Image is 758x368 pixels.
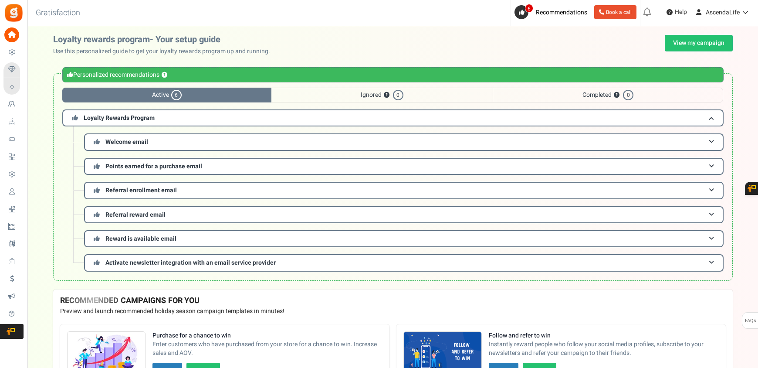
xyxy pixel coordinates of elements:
span: AscendaLife [706,8,740,17]
h3: Gratisfaction [26,4,90,22]
span: FAQs [744,313,756,329]
a: 6 Recommendations [514,5,591,19]
button: ? [384,92,389,98]
span: Activate newsletter integration with an email service provider [105,258,276,267]
span: 0 [393,90,403,100]
strong: Follow and refer to win [489,331,719,340]
span: Welcome email [105,137,148,147]
span: 6 [171,90,182,100]
span: Points earned for a purchase email [105,162,202,171]
button: ? [614,92,619,98]
span: Completed [493,88,723,102]
p: Use this personalized guide to get your loyalty rewards program up and running. [53,47,277,56]
h4: RECOMMENDED CAMPAIGNS FOR YOU [60,296,726,305]
p: Preview and launch recommended holiday season campaign templates in minutes! [60,307,726,316]
button: ? [162,72,167,78]
div: Personalized recommendations [62,67,724,82]
span: Referral reward email [105,210,166,219]
span: Reward is available email [105,234,176,243]
a: Book a call [594,5,636,19]
span: Instantly reward people who follow your social media profiles, subscribe to your newsletters and ... [489,340,719,358]
span: Ignored [271,88,493,102]
strong: Purchase for a chance to win [152,331,382,340]
span: 6 [525,4,533,13]
a: Help [663,5,690,19]
a: View my campaign [665,35,733,51]
span: Recommendations [536,8,587,17]
span: Help [673,8,687,17]
span: Enter customers who have purchased from your store for a chance to win. Increase sales and AOV. [152,340,382,358]
span: Referral enrollment email [105,186,177,195]
span: Loyalty Rewards Program [84,113,155,123]
img: Gratisfaction [4,3,24,23]
span: Active [62,88,271,102]
span: 0 [623,90,633,100]
h2: Loyalty rewards program- Your setup guide [53,35,277,44]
